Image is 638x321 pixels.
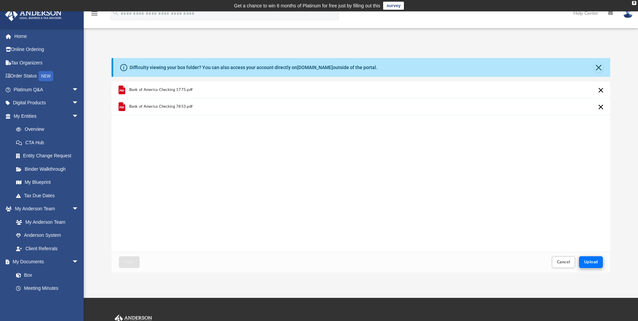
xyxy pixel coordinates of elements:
span: arrow_drop_down [72,202,85,216]
a: Binder Walkthrough [9,162,89,176]
span: Upload [584,260,598,264]
a: [DOMAIN_NAME] [297,65,333,70]
a: Home [5,30,89,43]
div: grid [112,82,611,252]
img: Anderson Advisors Platinum Portal [3,8,64,21]
a: Order StatusNEW [5,69,89,83]
div: close [632,1,636,5]
span: arrow_drop_down [72,255,85,269]
span: arrow_drop_down [72,83,85,97]
button: Cancel this upload [597,86,605,94]
div: Upload [112,82,611,272]
a: My Blueprint [9,176,85,189]
span: Bank of America Checking 1775.pdf [129,88,193,92]
a: Meeting Minutes [9,282,85,295]
button: Close [119,256,140,268]
span: arrow_drop_down [72,96,85,110]
div: Difficulty viewing your box folder? You can also access your account directly on outside of the p... [130,64,377,71]
img: User Pic [623,8,633,18]
a: My Anderson Team [9,215,82,229]
button: Upload [579,256,603,268]
button: Close [594,63,603,72]
a: Forms Library [9,295,82,308]
a: Platinum Q&Aarrow_drop_down [5,83,89,96]
button: Cancel this upload [597,103,605,111]
i: menu [90,9,98,17]
a: Box [9,268,82,282]
div: NEW [39,71,53,81]
a: Online Ordering [5,43,89,56]
div: Get a chance to win 6 months of Platinum for free just by filling out this [234,2,380,10]
a: menu [90,13,98,17]
i: search [112,9,119,16]
a: survey [383,2,404,10]
a: Digital Productsarrow_drop_down [5,96,89,110]
a: Anderson System [9,229,85,242]
a: Client Referrals [9,242,85,255]
a: CTA Hub [9,136,89,149]
span: Bank of America Checking 7853.pdf [129,104,193,109]
span: Cancel [557,260,570,264]
a: My Documentsarrow_drop_down [5,255,85,269]
a: My Entitiesarrow_drop_down [5,109,89,123]
a: My Anderson Teamarrow_drop_down [5,202,85,216]
a: Entity Change Request [9,149,89,163]
span: arrow_drop_down [72,109,85,123]
span: Close [124,260,135,264]
a: Tax Organizers [5,56,89,69]
a: Tax Due Dates [9,189,89,202]
button: Cancel [552,256,575,268]
a: Overview [9,123,89,136]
